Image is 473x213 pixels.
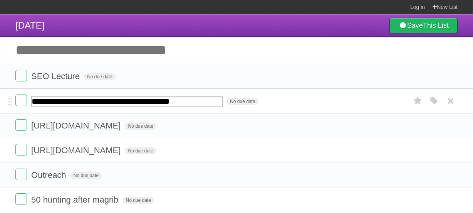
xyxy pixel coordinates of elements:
[125,147,156,154] span: No due date
[15,95,27,106] label: Done
[423,22,449,29] b: This List
[15,169,27,180] label: Done
[227,98,258,105] span: No due date
[389,18,458,33] a: SaveThis List
[31,170,68,180] span: Outreach
[411,95,425,107] label: Star task
[31,195,120,205] span: 50 hunting after magrib
[125,123,156,130] span: No due date
[31,145,122,155] span: [URL][DOMAIN_NAME]
[15,119,27,131] label: Done
[15,20,45,30] span: [DATE]
[15,70,27,81] label: Done
[31,121,122,130] span: [URL][DOMAIN_NAME]
[70,172,102,179] span: No due date
[123,197,154,204] span: No due date
[15,144,27,156] label: Done
[15,193,27,205] label: Done
[31,71,82,81] span: SEO Lecture
[84,73,115,80] span: No due date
